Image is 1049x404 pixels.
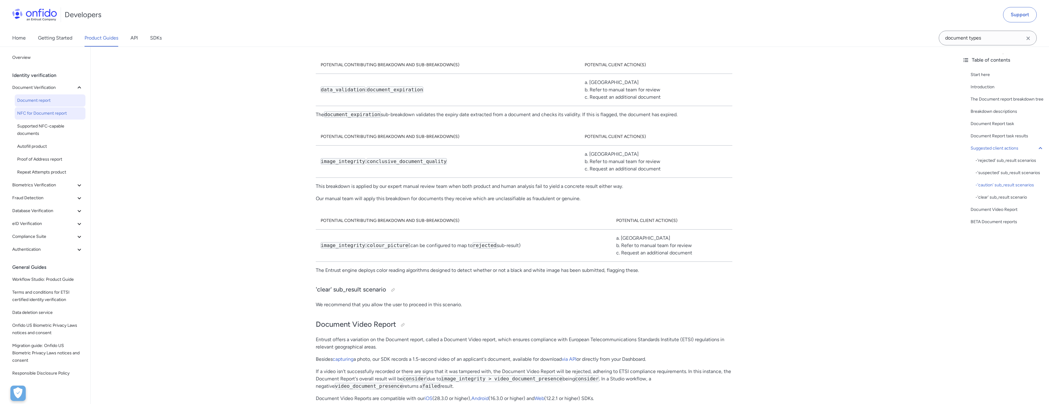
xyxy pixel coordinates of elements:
[12,276,83,283] span: Workflow Studio: Product Guide
[1024,35,1032,42] svg: Clear search field button
[10,218,85,230] button: eID Verification
[580,56,732,74] th: Potential client action(s)
[12,29,26,47] a: Home
[12,322,83,337] span: Onfido US Biometric Privacy Laws notices and consent
[12,342,83,364] span: Migration guide: Onfido US Biometric Privacy Laws notices and consent
[130,29,138,47] a: API
[367,242,409,249] code: colour_picture
[611,212,732,230] th: Potential client action(s)
[939,31,1037,45] input: Onfido search input field
[12,54,83,61] span: Overview
[15,166,85,178] a: Repeat Attempts product
[316,74,580,106] td: :
[10,192,85,204] button: Fraud Detection
[962,56,1044,64] div: Table of contents
[10,319,85,339] a: Onfido US Biometric Privacy Laws notices and consent
[15,153,85,166] a: Proof of Address report
[425,395,432,401] a: iOS
[580,74,732,106] td: a. [GEOGRAPHIC_DATA] b. Refer to manual team for review c. Request an additional document
[316,183,732,190] p: This breakdown is applied by our expert manual review team when both product and human analysis f...
[316,128,580,146] th: Potential contributing breakdown and sub-breakdown(s)
[471,395,489,401] a: Android
[971,145,1044,152] a: Suggested client actions
[316,212,612,230] th: Potential contributing breakdown and sub-breakdown(s)
[85,29,118,47] a: Product Guides
[1003,7,1037,22] a: Support
[12,84,76,91] span: Document Verification
[10,307,85,319] a: Data deletion service
[12,194,76,202] span: Fraud Detection
[321,158,366,165] code: image_integrity
[65,10,101,20] h1: Developers
[10,51,85,64] a: Overview
[562,356,576,362] a: via API
[12,233,76,240] span: Compliance Suite
[367,158,447,165] code: conclusive_document_quality
[580,146,732,178] td: a. [GEOGRAPHIC_DATA] b. Refer to manual team for review c. Request an additional document
[333,356,353,362] a: capturing
[335,383,403,389] code: video_document_presence
[12,246,76,253] span: Authentication
[473,242,497,249] code: rejected
[10,179,85,191] button: Biometrics Verification
[422,383,440,389] code: failed
[971,108,1044,115] a: Breakdown descriptions
[10,273,85,286] a: Workflow Studio: Product Guide
[10,386,26,401] div: Cookie Preferences
[12,207,76,215] span: Database Verification
[12,370,83,377] span: Responsible Disclosure Policy
[12,220,76,227] span: eID Verification
[17,143,83,150] span: Autofill product
[17,123,83,137] span: Supported NFC-capable documents
[10,340,85,367] a: Migration guide: Onfido US Biometric Privacy Laws notices and consent
[324,111,381,118] code: document_expiration
[10,231,85,243] button: Compliance Suite
[12,181,76,189] span: Biometrics Verification
[403,375,427,382] code: consider
[10,386,26,401] button: Open Preferences
[10,82,85,94] button: Document Verification
[971,96,1044,103] a: The Document report breakdown tree
[17,110,83,117] span: NFC for Document report
[17,169,83,176] span: Repeat Attempts product
[975,181,1044,189] a: -'caution' sub_result scenarios
[575,375,599,382] code: consider
[15,120,85,140] a: Supported NFC-capable documents
[975,194,1044,201] div: - 'clear' sub_result scenario
[38,29,72,47] a: Getting Started
[17,97,83,104] span: Document report
[150,29,162,47] a: SDKs
[321,242,366,249] code: image_integrity
[12,289,83,303] span: Terms and conditions for ETSI certified identity verification
[15,140,85,153] a: Autofill product
[971,218,1044,226] a: BETA Document reports
[10,205,85,217] button: Database Verification
[321,86,366,93] code: data_validation
[12,9,57,21] img: Onfido Logo
[12,261,88,273] div: General Guides
[971,132,1044,140] a: Document Report task results
[316,111,732,118] p: The sub-breakdown validates the expiry date extracted from a document and checks its validity. If...
[971,83,1044,91] a: Introduction
[316,267,732,274] p: The Entrust engine deploys color reading algorithms designed to detect whether or not a black and...
[971,120,1044,128] a: Document Report task
[975,157,1044,164] div: - 'rejected' sub_result scenarios
[316,195,732,202] p: Our manual team will apply this breakdown for documents they receive which are unclassifiable as ...
[10,286,85,306] a: Terms and conditions for ETSI certified identity verification
[975,194,1044,201] a: -'clear' sub_result scenario
[316,319,732,330] h2: Document Video Report
[316,56,580,74] th: Potential contributing breakdown and sub-breakdown(s)
[316,336,732,351] p: Entrust offers a variation on the Document report, called a Document Video report, which ensures ...
[15,94,85,107] a: Document report
[316,368,732,390] p: If a video isn't successfully recorded or there are signs that it was tampered with, the Document...
[316,395,732,402] p: Document Video Reports are compatible with our (28.3.0 or higher), (16.3.0 or higher) and (12.2.1...
[441,375,563,382] code: image_integrity > video_document_presence
[971,71,1044,78] a: Start here
[316,356,732,363] p: Besides a photo, our SDK records a 1.5-second video of an applicant's document, available for dow...
[12,69,88,82] div: Identity verification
